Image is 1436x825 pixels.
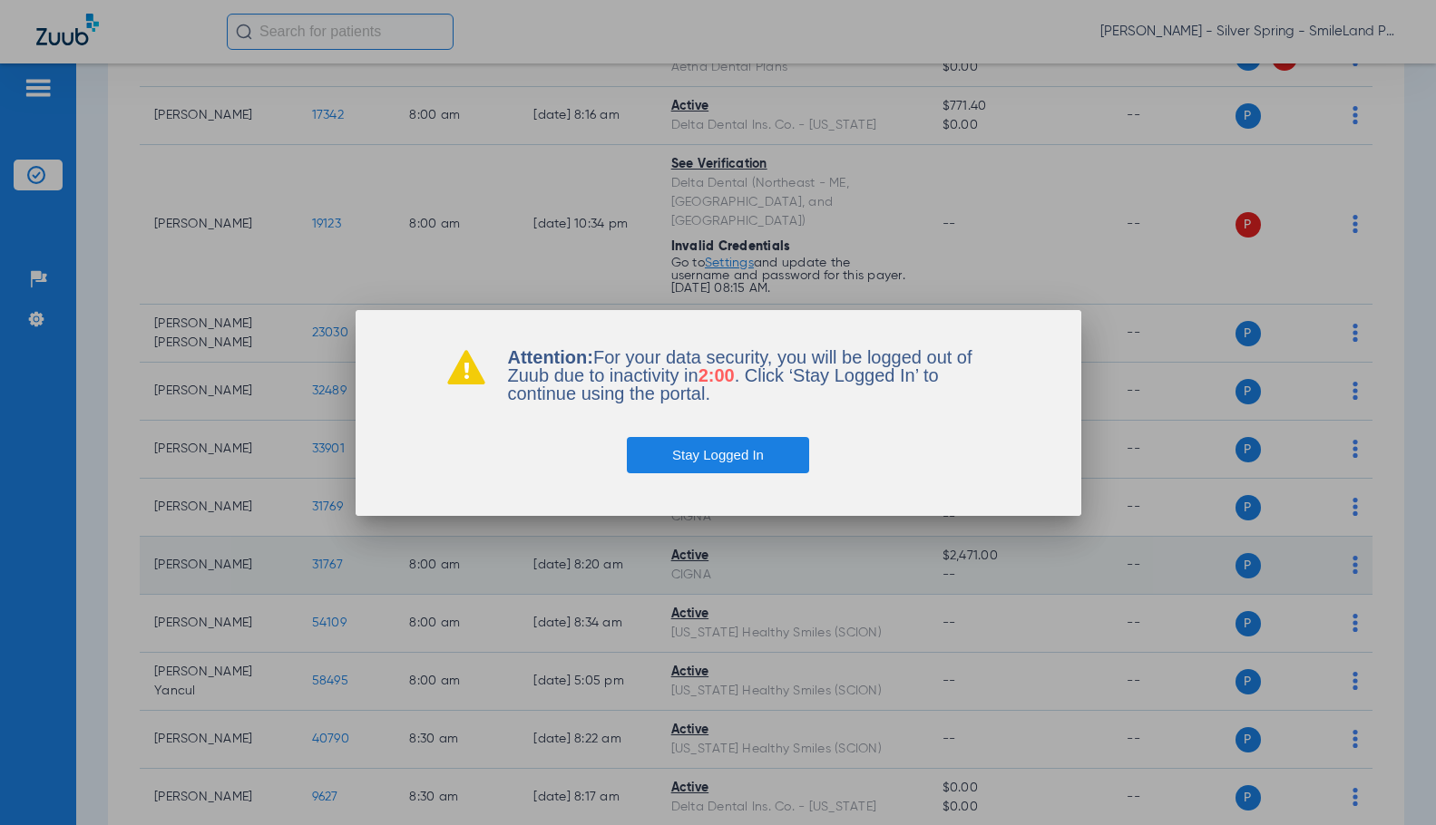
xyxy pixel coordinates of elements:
span: 2:00 [698,365,735,385]
button: Stay Logged In [627,437,809,473]
img: warning [446,348,486,384]
p: For your data security, you will be logged out of Zuub due to inactivity in . Click ‘Stay Logged ... [508,348,991,403]
iframe: Chat Widget [1345,738,1436,825]
b: Attention: [508,347,593,367]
